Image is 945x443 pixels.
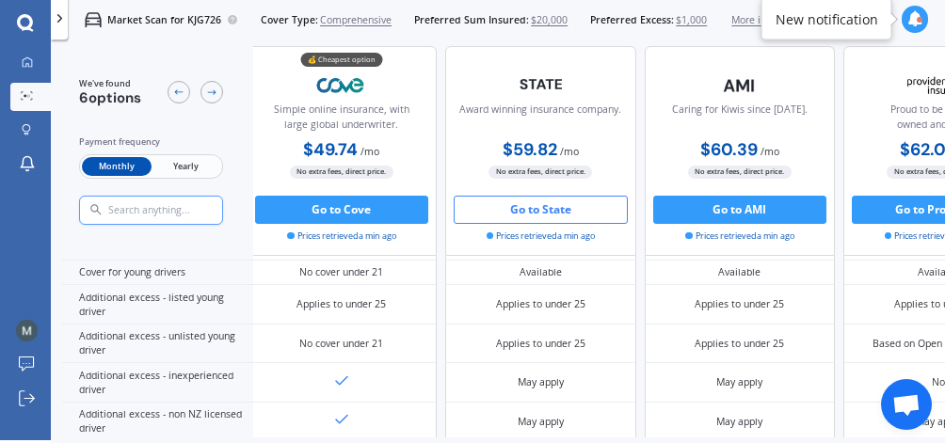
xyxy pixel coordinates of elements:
[79,77,141,90] span: We've found
[62,363,253,403] div: Additional excess - inexperienced driver
[695,337,784,351] div: Applies to under 25
[79,134,223,149] div: Payment frequency
[731,13,776,27] span: More info
[503,138,557,161] b: $59.82
[62,403,253,442] div: Additional excess - non NZ licensed driver
[85,11,102,28] img: car.f15378c7a67c060ca3f3.svg
[79,88,141,107] span: 6 options
[761,145,779,158] span: / mo
[152,157,220,176] span: Yearly
[489,166,592,179] span: No extra fees, direct price.
[518,375,564,389] div: May apply
[776,9,878,28] div: New notification
[320,13,392,27] span: Comprehensive
[62,261,253,286] div: Cover for young drivers
[487,229,596,243] span: Prices retrieved a min ago
[295,68,388,103] img: Cove.webp
[62,285,253,324] div: Additional excess - listed young driver
[360,145,379,158] span: / mo
[290,166,393,179] span: No extra fees, direct price.
[716,415,762,429] div: May apply
[590,13,674,27] span: Preferred Excess:
[296,297,386,311] div: Applies to under 25
[303,138,358,161] b: $49.74
[685,229,794,243] span: Prices retrieved a min ago
[932,375,945,389] div: No
[560,145,579,158] span: / mo
[107,204,251,217] input: Search anything...
[496,297,585,311] div: Applies to under 25
[107,13,221,27] p: Market Scan for KJG726
[496,337,585,351] div: Applies to under 25
[454,196,628,224] button: Go to State
[300,53,382,67] div: 💰 Cheapest option
[459,103,621,138] div: Award winning insurance company.
[16,320,38,341] img: ACg8ocJ7cWvMfWNOS0nl0PBMi45nsmMmHDObIx6eBfg4RnjEKdazhQ=s96-c
[693,68,786,103] img: AMI-text-1.webp
[518,415,564,429] div: May apply
[695,297,784,311] div: Applies to under 25
[520,265,562,279] div: Available
[672,103,808,138] div: Caring for Kiwis since [DATE].
[676,13,707,27] span: $1,000
[259,103,425,138] div: Simple online insurance, with large global underwriter.
[299,337,383,351] div: No cover under 21
[718,265,761,279] div: Available
[716,375,762,389] div: May apply
[62,324,253,364] div: Additional excess - unlisted young driver
[82,157,151,176] span: Monthly
[287,229,396,243] span: Prices retrieved a min ago
[700,138,758,161] b: $60.39
[261,13,318,27] span: Cover Type:
[531,13,568,27] span: $20,000
[688,166,792,179] span: No extra fees, direct price.
[494,68,587,101] img: State-text-1.webp
[881,379,932,430] div: Open chat
[255,196,429,224] button: Go to Cove
[299,265,383,279] div: No cover under 21
[414,13,529,27] span: Preferred Sum Insured:
[653,196,827,224] button: Go to AMI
